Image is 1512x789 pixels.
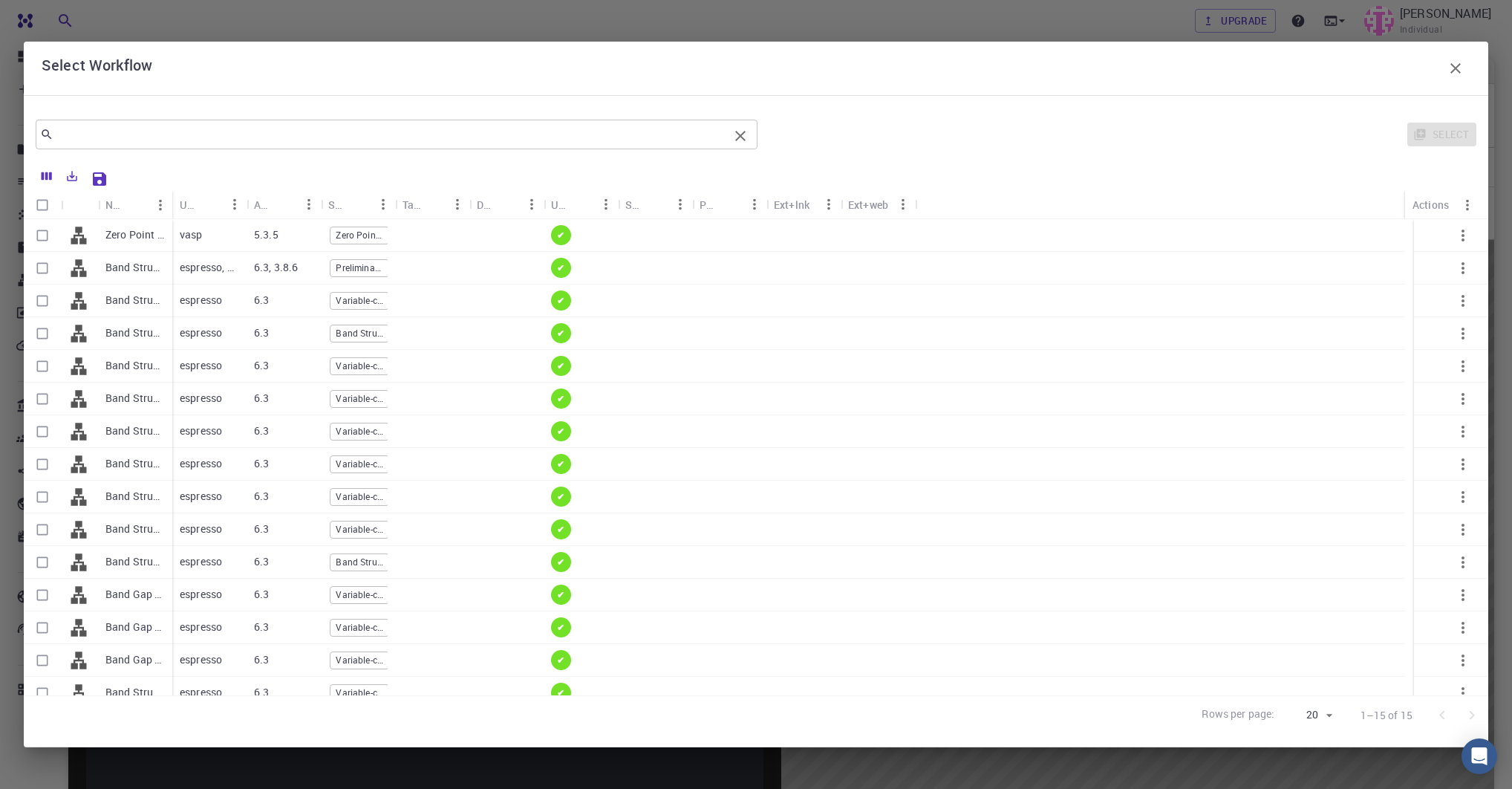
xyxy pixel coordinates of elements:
[254,522,269,536] p: 6.3
[520,192,544,216] button: Menu
[330,262,388,274] span: Preliminary SCF Calculation
[105,423,165,438] p: Band Structure (LDA)
[180,489,222,504] p: espresso
[180,325,222,340] p: espresso
[105,456,165,471] p: Band Structure (LDA)
[551,229,570,241] span: ✔
[105,554,165,569] p: Band Structure (clone)
[1202,707,1274,724] p: Rows per page:
[330,556,388,568] span: Band Structure
[668,192,692,216] button: Menu
[1456,193,1479,217] button: Menu
[551,392,570,405] span: ✔
[105,587,165,602] p: Band Gap (LDA)
[180,587,222,602] p: espresso
[254,587,269,602] p: 6.3
[551,654,570,666] span: ✔
[254,456,269,471] p: 6.3
[700,190,719,219] div: Public
[594,192,618,216] button: Menu
[180,456,222,471] p: espresso
[254,227,278,242] p: 5.3.5
[1281,704,1337,726] div: 20
[330,327,388,340] span: Band Structure
[180,652,222,667] p: espresso
[273,192,297,216] button: Sort
[551,556,570,568] span: ✔
[105,522,165,536] p: Band Structure (LDA)
[254,325,269,340] p: 6.3
[254,293,269,308] p: 6.3
[105,293,165,308] p: Band Structure (LDA)
[848,190,888,219] div: Ext+web
[330,425,388,438] span: Variable-cell Relaxation
[180,227,203,242] p: vasp
[551,262,570,274] span: ✔
[180,358,222,373] p: espresso
[551,490,570,503] span: ✔
[395,190,469,219] div: Tags
[180,423,222,438] p: espresso
[774,190,809,219] div: Ext+lnk
[330,588,388,601] span: Variable-cell Relaxation
[105,391,165,406] p: Band Structure (LDA)
[254,260,299,275] p: 6.3, 3.8.6
[254,652,269,667] p: 6.3
[625,190,645,219] div: Shared
[719,192,743,216] button: Sort
[105,489,165,504] p: Band Structure (LDA)
[254,620,269,634] p: 6.3
[180,685,222,700] p: espresso
[1462,738,1497,774] div: Open Intercom Messenger
[1405,190,1479,219] div: Actions
[105,685,165,700] p: Band Structure (LDA)
[199,192,223,216] button: Sort
[551,327,570,340] span: ✔
[446,192,469,216] button: Menu
[403,190,422,219] div: Tags
[1361,708,1413,723] p: 1–15 of 15
[1412,190,1449,219] div: Actions
[297,192,321,216] button: Menu
[172,190,247,219] div: Used application
[891,192,915,216] button: Menu
[254,685,269,700] p: 6.3
[105,652,165,667] p: Band Gap (LDA)
[330,392,388,405] span: Variable-cell Relaxation
[180,293,222,308] p: espresso
[247,190,321,219] div: Application Version
[180,391,222,406] p: espresso
[330,360,388,372] span: Variable-cell Relaxation
[31,10,85,24] span: Support
[645,192,668,216] button: Sort
[551,425,570,438] span: ✔
[330,686,388,699] span: Variable-cell Relaxation
[180,190,199,219] div: Used application
[544,190,618,219] div: Up-to-date
[149,193,172,217] button: Menu
[371,192,395,216] button: Menu
[125,193,149,217] button: Sort
[551,360,570,372] span: ✔
[59,164,85,188] button: Export
[330,523,388,536] span: Variable-cell Relaxation
[551,621,570,634] span: ✔
[105,260,165,275] p: Band Structure - HSE (clone)
[180,260,239,275] p: espresso, python
[551,523,570,536] span: ✔
[254,554,269,569] p: 6.3
[330,621,388,634] span: Variable-cell Relaxation
[321,190,395,219] div: Subworkflows
[551,190,570,219] div: Up-to-date
[817,192,841,216] button: Menu
[180,620,222,634] p: espresso
[34,164,59,188] button: Columns
[766,190,841,219] div: Ext+lnk
[330,294,388,307] span: Variable-cell Relaxation
[105,620,165,634] p: Band Gap (LDA)
[330,654,388,666] span: Variable-cell Relaxation
[105,190,125,219] div: Name
[551,458,570,470] span: ✔
[496,192,520,216] button: Sort
[469,190,544,219] div: Default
